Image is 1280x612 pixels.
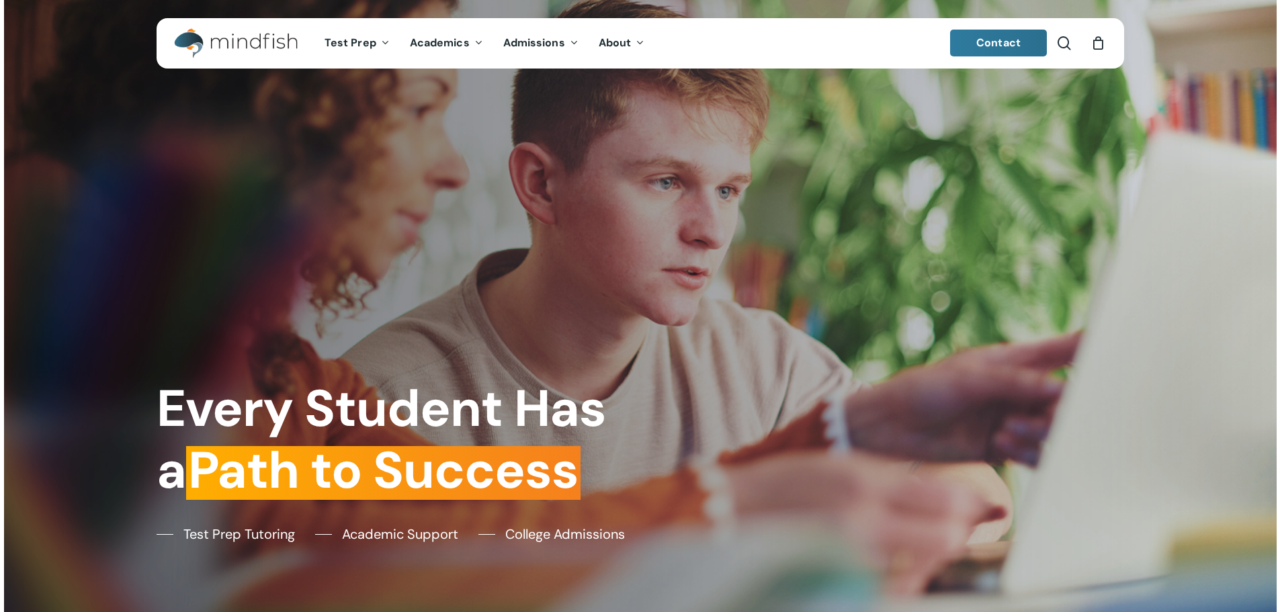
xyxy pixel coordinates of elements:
[183,524,295,544] span: Test Prep Tutoring
[157,524,295,544] a: Test Prep Tutoring
[157,378,630,501] h1: Every Student Has a
[589,38,655,49] a: About
[157,18,1124,69] header: Main Menu
[400,38,493,49] a: Academics
[950,30,1047,56] a: Contact
[314,18,654,69] nav: Main Menu
[478,524,625,544] a: College Admissions
[976,36,1021,50] span: Contact
[410,36,470,50] span: Academics
[503,36,565,50] span: Admissions
[505,524,625,544] span: College Admissions
[186,437,581,504] em: Path to Success
[599,36,632,50] span: About
[314,38,400,49] a: Test Prep
[315,524,458,544] a: Academic Support
[342,524,458,544] span: Academic Support
[325,36,376,50] span: Test Prep
[493,38,589,49] a: Admissions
